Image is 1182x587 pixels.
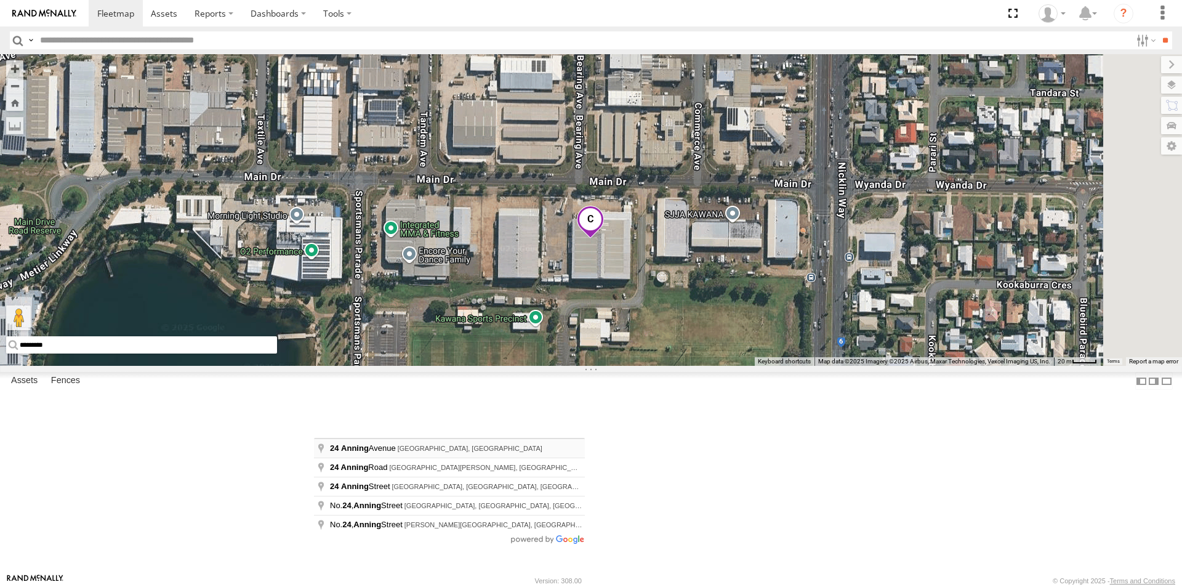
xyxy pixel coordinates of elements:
span: [GEOGRAPHIC_DATA], [GEOGRAPHIC_DATA], [GEOGRAPHIC_DATA] [392,483,611,490]
button: Map scale: 20 m per 37 pixels [1054,357,1101,366]
div: © Copyright 2025 - [1053,577,1175,585]
span: Map data ©2025 Imagery ©2025 Airbus, Maxar Technologies, Vexcel Imaging US, Inc. [818,358,1050,365]
span: Anning [353,501,381,510]
span: 24 [330,443,339,453]
div: Version: 308.00 [535,577,582,585]
a: Visit our Website [7,575,63,587]
span: [GEOGRAPHIC_DATA], [GEOGRAPHIC_DATA], [GEOGRAPHIC_DATA] [404,502,624,509]
label: Dock Summary Table to the Right [1148,372,1160,390]
span: [GEOGRAPHIC_DATA], [GEOGRAPHIC_DATA] [398,445,542,452]
span: Street [330,482,392,491]
span: 24 [342,520,351,529]
span: No. , Street [330,501,404,510]
label: Dock Summary Table to the Left [1135,372,1148,390]
i: ? [1114,4,1133,23]
label: Map Settings [1161,137,1182,155]
button: Zoom in [6,60,23,77]
span: Anning [341,443,369,453]
span: 20 m [1058,358,1072,365]
label: Fences [45,373,86,390]
span: 24 [330,482,339,491]
a: Report a map error [1129,358,1178,365]
span: Avenue [330,443,398,453]
button: Zoom Home [6,94,23,111]
img: rand-logo.svg [12,9,76,18]
span: Anning [341,482,369,491]
span: 24 [342,501,351,510]
a: Terms (opens in new tab) [1107,358,1120,363]
span: Anning [353,520,381,529]
span: [PERSON_NAME][GEOGRAPHIC_DATA], [GEOGRAPHIC_DATA], [GEOGRAPHIC_DATA] [404,521,679,528]
label: Assets [5,373,44,390]
label: Search Filter Options [1132,31,1158,49]
button: Drag Pegman onto the map to open Street View [6,306,31,330]
label: Hide Summary Table [1160,372,1173,390]
span: 24 Anning [330,463,368,472]
a: Terms and Conditions [1110,577,1175,585]
span: No. , Street [330,520,404,529]
button: Keyboard shortcuts [758,357,811,366]
span: Road [330,463,389,472]
button: Zoom out [6,77,23,94]
label: Measure [6,117,23,134]
div: Laura Van Bruggen [1034,4,1070,23]
span: [GEOGRAPHIC_DATA][PERSON_NAME], [GEOGRAPHIC_DATA] [389,464,590,471]
label: Search Query [26,31,36,49]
